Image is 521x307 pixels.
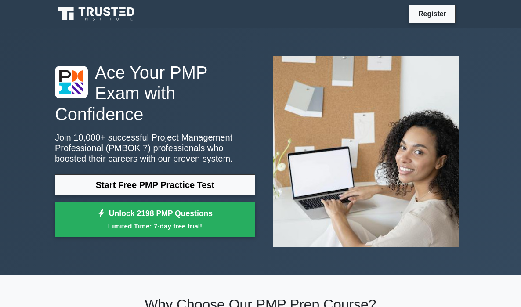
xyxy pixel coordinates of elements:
[55,202,255,237] a: Unlock 2198 PMP QuestionsLimited Time: 7-day free trial!
[66,221,244,231] small: Limited Time: 7-day free trial!
[55,132,255,164] p: Join 10,000+ successful Project Management Professional (PMBOK 7) professionals who boosted their...
[413,8,452,19] a: Register
[55,62,255,125] h1: Ace Your PMP Exam with Confidence
[55,174,255,195] a: Start Free PMP Practice Test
